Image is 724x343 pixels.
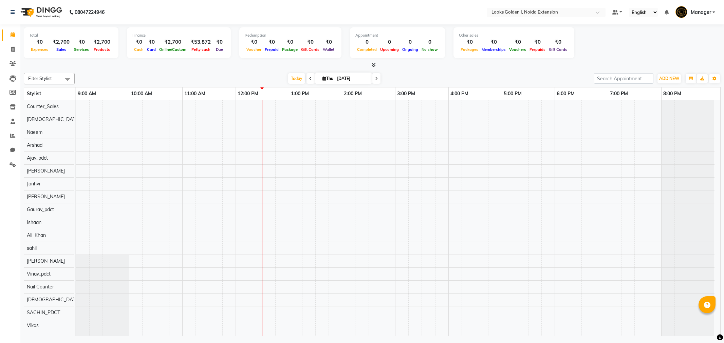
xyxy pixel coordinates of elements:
[27,194,65,200] span: [PERSON_NAME]
[378,47,401,52] span: Upcoming
[288,73,305,84] span: Today
[420,38,440,46] div: 0
[129,89,154,99] a: 10:00 AM
[214,38,225,46] div: ₹0
[27,206,54,213] span: Gaurav_pdct
[29,38,50,46] div: ₹0
[555,89,576,99] a: 6:00 PM
[507,38,528,46] div: ₹0
[27,309,60,316] span: SACHIN_PDCT
[29,33,113,38] div: Total
[27,129,42,135] span: Naeem
[91,38,113,46] div: ₹2,700
[657,74,681,83] button: ADD NEW
[27,103,59,109] span: Counter_Sales
[608,89,630,99] a: 7:00 PM
[480,38,507,46] div: ₹0
[145,47,157,52] span: Card
[659,76,679,81] span: ADD NEW
[342,89,364,99] a: 2:00 PM
[280,47,299,52] span: Package
[299,47,321,52] span: Gift Cards
[27,322,39,328] span: Vikas
[321,38,336,46] div: ₹0
[502,89,523,99] a: 5:00 PM
[132,47,145,52] span: Cash
[321,47,336,52] span: Wallet
[395,89,417,99] a: 3:00 PM
[321,76,335,81] span: Thu
[27,116,80,122] span: [DEMOGRAPHIC_DATA]
[27,90,41,97] span: Stylist
[401,38,420,46] div: 0
[27,232,46,238] span: Ali_Khan
[27,271,51,277] span: Vinay_pdct
[132,38,145,46] div: ₹0
[280,38,299,46] div: ₹0
[214,47,225,52] span: Due
[27,284,54,290] span: Nail Counter
[72,47,91,52] span: Services
[27,245,37,251] span: sahil
[263,38,280,46] div: ₹0
[27,335,50,341] span: Vicky_pdct
[695,316,717,336] iframe: chat widget
[289,89,311,99] a: 1:00 PM
[28,76,52,81] span: Filter Stylist
[27,258,65,264] span: [PERSON_NAME]
[92,47,112,52] span: Products
[449,89,470,99] a: 4:00 PM
[245,38,263,46] div: ₹0
[547,47,569,52] span: Gift Cards
[355,38,378,46] div: 0
[662,89,683,99] a: 8:00 PM
[378,38,401,46] div: 0
[594,73,653,84] input: Search Appointment
[27,297,80,303] span: [DEMOGRAPHIC_DATA]
[335,74,369,84] input: 2025-09-04
[27,155,48,161] span: Ajay_pdct
[245,33,336,38] div: Redemption
[263,47,280,52] span: Prepaid
[183,89,207,99] a: 11:00 AM
[355,33,440,38] div: Appointment
[27,181,40,187] span: Janhvi
[355,47,378,52] span: Completed
[17,3,64,22] img: logo
[76,89,98,99] a: 9:00 AM
[459,47,480,52] span: Packages
[480,47,507,52] span: Memberships
[29,47,50,52] span: Expenses
[528,47,547,52] span: Prepaids
[50,38,72,46] div: ₹2,700
[27,168,65,174] span: [PERSON_NAME]
[157,47,188,52] span: Online/Custom
[75,3,105,22] b: 08047224946
[299,38,321,46] div: ₹0
[459,33,569,38] div: Other sales
[691,9,711,16] span: Manager
[145,38,157,46] div: ₹0
[236,89,260,99] a: 12:00 PM
[72,38,91,46] div: ₹0
[157,38,188,46] div: ₹2,700
[132,33,225,38] div: Finance
[420,47,440,52] span: No show
[27,142,42,148] span: Arshad
[188,38,214,46] div: ₹53,872
[27,219,41,225] span: Ishaan
[245,47,263,52] span: Voucher
[401,47,420,52] span: Ongoing
[55,47,68,52] span: Sales
[459,38,480,46] div: ₹0
[547,38,569,46] div: ₹0
[528,38,547,46] div: ₹0
[507,47,528,52] span: Vouchers
[675,6,687,18] img: Manager
[190,47,212,52] span: Petty cash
